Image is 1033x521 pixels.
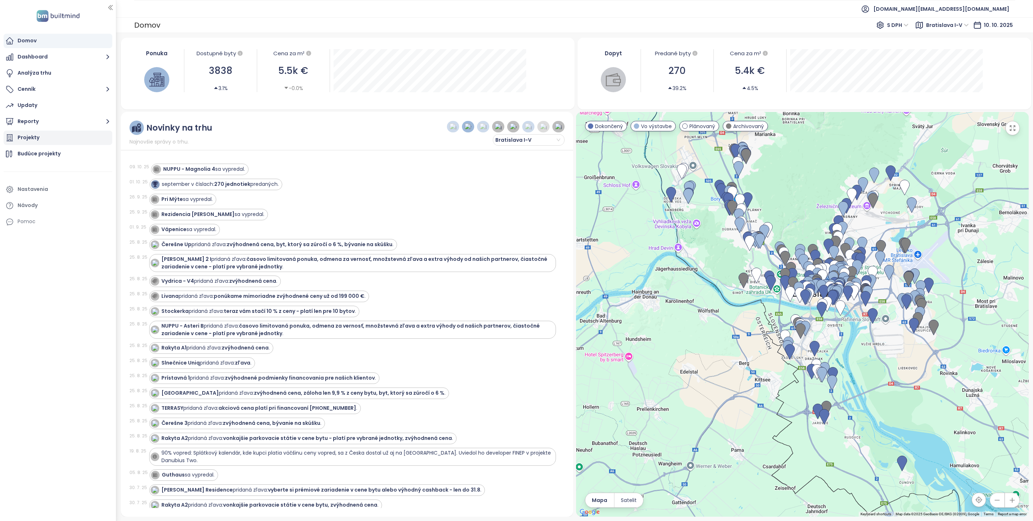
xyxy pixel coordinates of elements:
[161,226,187,233] strong: Vápenice
[668,85,673,90] span: caret-up
[4,215,112,229] div: Pomoc
[152,360,157,365] img: icon
[578,507,602,517] a: Open this area in Google Maps (opens a new window)
[129,321,147,327] div: 25. 8. 25
[152,212,157,217] img: icon
[213,85,218,90] span: caret-up
[18,101,37,110] div: Updaty
[129,342,147,349] div: 25. 8. 25
[510,123,516,130] img: wallet-dark-grey.png
[161,277,194,285] strong: Vydrica - V4
[733,122,764,130] span: Archivovaný
[152,472,157,477] img: icon
[161,374,376,382] div: pridaná zľava: .
[495,135,560,145] span: Bratislava I-V
[4,66,112,80] a: Analýza trhu
[223,419,320,427] strong: zvýhodnená cena, bývanie na skúšku
[268,486,480,493] strong: vyberte si prémiové zariadenie v cene bytu alebo výhodný cashback - len do 31.8
[645,49,710,58] div: Predané byty
[161,344,270,352] div: pridaná zľava: .
[689,122,715,130] span: Plánovaný
[129,254,147,260] div: 25. 8. 25
[129,138,189,146] span: Najnovšie správy o trhu.
[161,226,216,233] div: sa vypredal.
[450,123,456,130] img: price-tag-dark-blue.png
[161,501,188,508] strong: Rakyta A2
[525,123,532,130] img: price-increases.png
[984,512,994,516] a: Terms (opens in new tab)
[717,64,783,78] div: 5.4k €
[129,418,147,424] div: 25. 8. 25
[218,404,356,412] strong: akciová cena platí pri financovaní [PHONE_NUMBER]
[495,123,501,130] img: price-tag-grey.png
[227,241,392,248] strong: zvýhodnená cena, byt, ktorý sa zúročí o 6 %, bývanie na skúšku
[161,255,553,271] div: pridaná zľava: .
[4,114,112,129] button: Reporty
[223,435,452,442] strong: vonkajšie parkovacie státie v cene bytu - platí pre vybrané jednotky, zvýhodnená cena
[152,405,157,410] img: icon
[34,9,82,23] img: logo
[162,471,185,478] strong: Guthaus
[161,196,183,203] strong: Pri Mýte
[161,211,235,218] strong: Rezidencia [PERSON_NAME]
[161,322,204,329] strong: NUPPU - Asteri B
[129,499,147,506] div: 30. 7. 25
[152,436,157,441] img: icon
[926,20,969,30] span: Bratislava I-V
[645,64,710,78] div: 270
[480,123,486,130] img: home-dark-blue.png
[18,201,38,210] div: Návody
[152,375,157,380] img: icon
[742,85,747,90] span: caret-up
[161,211,264,218] div: sa vypredal.
[540,123,547,130] img: price-decreases.png
[152,278,157,283] img: icon
[129,179,148,185] div: 01. 10. 25
[4,50,112,64] button: Dashboard
[18,69,51,78] div: Analýza trhu
[578,507,602,517] img: Google
[161,404,357,412] div: pridaná zľava: .
[146,123,212,132] div: Novinky na trhu
[152,345,157,350] img: icon
[585,493,614,507] button: Mapa
[152,421,157,426] img: icon
[4,198,112,213] a: Návody
[152,487,157,492] img: icon
[129,448,147,454] div: 19. 8. 25
[161,241,393,248] div: pridaná zľava: .
[4,82,112,97] button: Cenník
[4,182,112,197] a: Nastavenia
[161,389,219,396] strong: [GEOGRAPHIC_DATA]
[214,292,364,300] strong: ponúkame mimoriadne zvýhodnené ceny už od 199 000 €
[225,374,375,381] strong: zvýhodnené podmienky financovania pre našich klientov
[254,389,444,396] strong: zvýhodnená cena, záloha len 9,9 % z ceny bytu, byt, ktorý sa zúročí o 6 %
[163,165,215,173] strong: NUPPU - Magnolia 4
[161,419,188,427] strong: Čerešne 3
[161,389,445,397] div: pridaná zľava: .
[222,344,269,351] strong: zvýhodnená cena
[873,0,1009,18] span: [DOMAIN_NAME][EMAIL_ADDRESS][DOMAIN_NAME]
[152,227,157,232] img: icon
[273,49,305,58] div: Cena za m²
[129,276,147,282] div: 25. 8. 25
[614,493,643,507] button: Satelit
[129,372,147,379] div: 25. 8. 25
[129,484,147,491] div: 30. 7. 25
[161,322,553,337] div: pridaná zľava: .
[188,49,253,58] div: Dostupné byty
[152,390,157,395] img: icon
[592,496,607,504] span: Mapa
[213,84,228,92] div: 3.1%
[229,277,276,285] strong: zvýhodnená cena
[129,209,147,215] div: 25. 9. 25
[161,241,192,248] strong: Čerešne Up
[161,322,540,337] strong: časovo limitovaná ponuka, odmena za vernosť, množstevná zľava a extra výhody od našich partnerov,...
[998,512,1027,516] a: Report a map error
[161,344,187,351] strong: Rakyta A1
[4,34,112,48] a: Domov
[4,131,112,145] a: Projekty
[284,85,289,90] span: caret-down
[261,64,326,78] div: 5.5k €
[161,196,213,203] div: sa vypredal.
